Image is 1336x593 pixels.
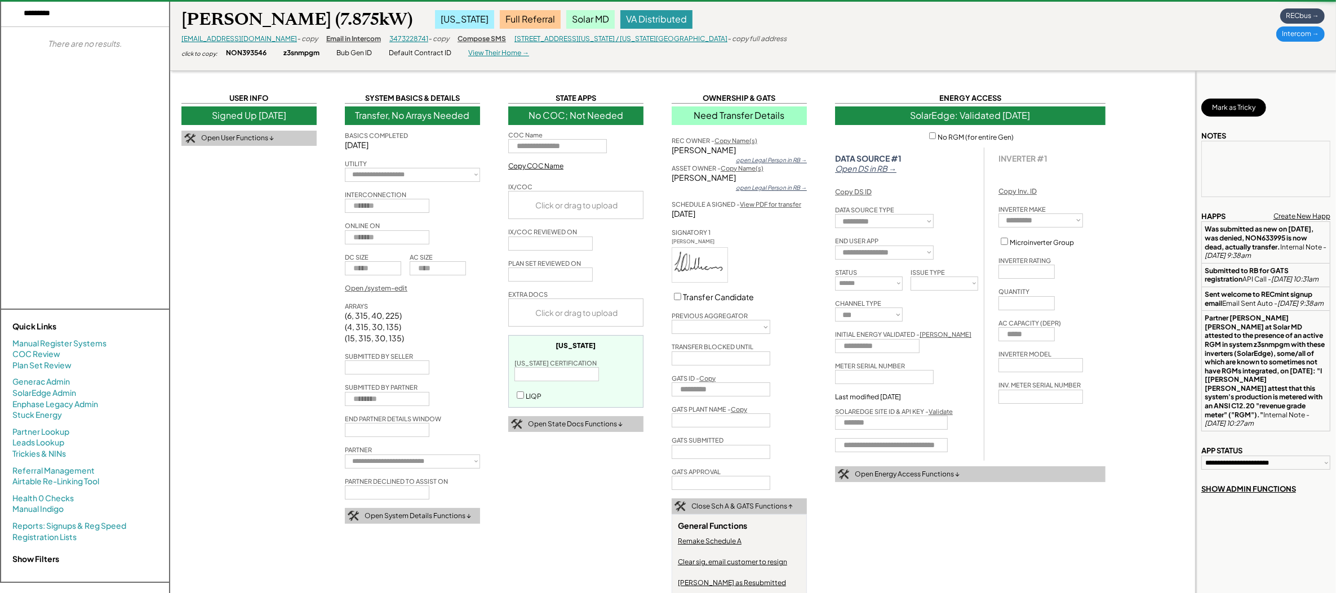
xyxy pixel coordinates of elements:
div: INTERCONNECTION [345,190,406,199]
div: General Functions [678,520,747,537]
div: ASSET OWNER - [672,164,764,172]
div: IX/COC [508,182,532,191]
div: - copy full address [727,34,787,44]
a: Reports: Signups & Reg Speed [12,520,126,532]
div: SCHEDULE A SIGNED - [672,200,801,208]
div: IX/COC REVIEWED ON [508,228,577,236]
div: Copy DS ID [835,188,872,197]
div: Internal Note - [1205,314,1327,428]
div: [DATE] [345,140,480,151]
div: OWNERSHIP & GATS [672,93,807,104]
u: Copy [699,374,716,382]
a: View PDF for transfer [740,200,801,208]
label: Transfer Candidate [683,292,754,302]
a: Partner Lookup [12,426,69,438]
div: - copy [428,34,449,44]
a: Manual Register Systems [12,338,106,349]
div: Email Sent Auto - [1205,290,1327,307]
a: Validate [929,408,953,415]
div: Transfer, No Arrays Needed [345,106,480,124]
em: [DATE] 9:38am [1277,299,1324,307]
div: INVERTER RATING [998,256,1051,265]
div: Click or drag to upload [509,299,644,326]
u: [PERSON_NAME] [920,331,971,338]
div: ARRAYS [345,302,368,310]
a: Stuck Energy [12,409,62,421]
div: APP STATUS [1201,445,1242,456]
div: INVERTER MAKE [998,205,1046,213]
div: END USER APP [835,237,878,245]
div: SYSTEM BASICS & DETAILS [345,93,480,104]
div: QUANTITY [998,287,1029,296]
div: REC OWNER - [672,136,757,145]
div: VA Distributed [620,10,693,28]
div: Copy COC Name [508,162,563,171]
strong: DATA SOURCE #1 [835,153,902,163]
div: COC Name [508,131,543,139]
div: AC SIZE [410,253,433,261]
div: open Legal Person in RB → [736,156,807,164]
u: Copy Name(s) [714,137,757,144]
div: INITIAL ENERGY VALIDATED - [835,330,971,338]
div: ISSUE TYPE [911,268,945,277]
div: INV. METER SERIAL NUMBER [998,381,1081,389]
em: [DATE] 10:31am [1271,275,1319,283]
div: PLAN SET REVIEWED ON [508,259,581,267]
div: SolarEdge: Validated [DATE] [835,106,1106,124]
img: tool-icon.png [674,501,686,511]
img: XmhFOz0AAAAASUVORK5CYII= [672,248,727,282]
div: SUBMITTED BY PARTNER [345,383,418,391]
div: [PERSON_NAME] [672,172,807,184]
div: open Legal Person in RB → [736,184,807,191]
div: INVERTER MODEL [998,350,1051,358]
div: AC CAPACITY (DEPR) [998,319,1061,327]
div: SHOW ADMIN FUNCTIONS [1201,484,1296,494]
a: Health 0 Checks [12,493,74,504]
label: Microinverter Group [1010,238,1074,247]
div: [DATE] [672,208,807,220]
div: INVERTER #1 [998,153,1048,163]
div: [PERSON_NAME] [672,238,728,246]
div: HAPPS [1201,211,1226,221]
div: - copy [297,34,318,44]
div: [US_STATE] [556,341,596,350]
div: Signed Up [DATE] [181,106,317,124]
div: SUBMITTED BY SELLER [345,352,413,360]
div: EXTRA DOCS [508,290,548,298]
a: Generac Admin [12,376,70,387]
a: [STREET_ADDRESS][US_STATE] / [US_STATE][GEOGRAPHIC_DATA] [514,34,727,43]
a: Manual Indigo [12,503,64,515]
div: METER SERIAL NUMBER [835,362,905,370]
a: Airtable Re-Linking Tool [12,476,99,487]
div: TRANSFER BLOCKED UNTIL [672,342,753,351]
div: Email in Intercom [326,34,381,44]
div: Compose SMS [458,34,506,44]
button: Mark as Tricky [1201,99,1266,117]
div: Click or drag to upload [509,191,644,219]
div: Clear sig, email customer to resign [678,558,787,567]
div: Open State Docs Functions ↓ [528,420,623,429]
a: COC Review [12,349,60,360]
u: Copy [731,405,747,413]
div: Last modified [DATE] [835,393,901,402]
a: Registration Lists [12,532,77,543]
div: Solar MD [566,10,615,28]
label: LIQP [526,392,541,400]
div: Bub Gen ID [336,48,372,58]
img: tool-icon.png [511,419,522,429]
div: Remake Schedule A [678,537,742,546]
a: Plan Set Review [12,360,72,371]
div: Need Transfer Details [672,106,807,124]
a: [EMAIL_ADDRESS][DOMAIN_NAME] [181,34,297,43]
div: Quick Links [12,321,125,332]
div: Close Sch A & GATS Functions ↑ [691,502,793,511]
div: PREVIOUS AGGREGATOR [672,311,748,320]
div: STATE APPS [508,93,643,104]
em: [DATE] 10:27am [1205,419,1254,427]
div: PARTNER DECLINED TO ASSIST ON [345,477,448,485]
div: (6, 315, 40, 225) (4, 315, 30, 135) (15, 315, 30, 135) [345,310,404,344]
div: click to copy: [181,50,218,57]
div: DATA SOURCE TYPE [835,206,894,214]
div: Open System Details Functions ↓ [365,511,471,521]
div: Open User Functions ↓ [201,133,274,143]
